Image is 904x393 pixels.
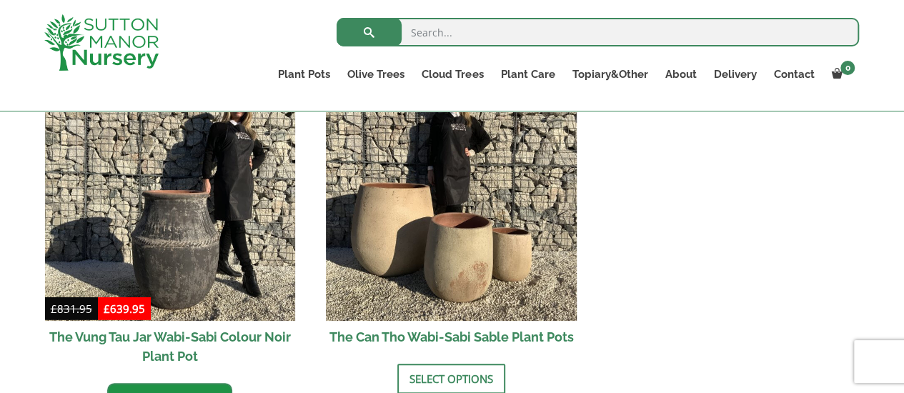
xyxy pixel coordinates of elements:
img: The Vung Tau Jar Wabi-Sabi Colour Noir Plant Pot [45,71,296,322]
span: £ [51,302,57,316]
bdi: 639.95 [104,302,145,316]
a: About [656,64,705,84]
h2: The Vung Tau Jar Wabi-Sabi Colour Noir Plant Pot [45,321,296,372]
a: Olive Trees [339,64,413,84]
a: 0 [823,64,859,84]
input: Search... [337,18,859,46]
img: logo [44,14,159,71]
img: The Can Tho Wabi-Sabi Sable Plant Pots [326,71,577,322]
a: Sale! The Can Tho Wabi-Sabi Sable Plant Pots [326,71,577,354]
a: Delivery [705,64,765,84]
h2: The Can Tho Wabi-Sabi Sable Plant Pots [326,321,577,353]
a: Topiary&Other [563,64,656,84]
a: Sale! The Vung Tau Jar Wabi-Sabi Colour Noir Plant Pot [45,71,296,373]
bdi: 831.95 [51,302,92,316]
span: 0 [840,61,855,75]
a: Cloud Trees [413,64,492,84]
a: Plant Care [492,64,563,84]
span: £ [104,302,110,316]
a: Plant Pots [269,64,339,84]
a: Contact [765,64,823,84]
